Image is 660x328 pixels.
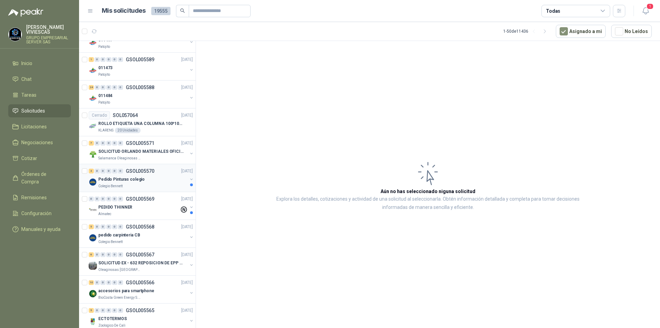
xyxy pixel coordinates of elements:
a: Cotizar [8,152,71,165]
p: [DATE] [181,84,193,91]
span: Chat [21,75,32,83]
p: Patojito [98,72,110,77]
p: Explora los detalles, cotizaciones y actividad de una solicitud al seleccionarla. Obtén informaci... [265,195,591,212]
img: Company Logo [9,28,22,41]
div: 0 [100,169,106,173]
p: ROLLO ETIQUETA UNA COLUMNA 100*100*500un [98,120,184,127]
div: Cerrado [89,111,110,119]
a: Negociaciones [8,136,71,149]
p: SOLICITUD ORLANDO MATERIALES OFICINA - CALI [98,148,184,155]
div: 0 [95,224,100,229]
div: 0 [106,308,111,313]
button: 1 [639,5,652,17]
p: Patojito [98,100,110,105]
a: 6 0 0 0 0 0 GSOL005567[DATE] Company LogoSOLICITUD EX - 632 REPOSICION DE EPP #2Oleaginosas [GEOG... [89,251,194,273]
p: pedido carpinteria CB [98,232,140,239]
p: [DATE] [181,56,193,63]
p: Salamanca Oleaginosas SAS [98,156,142,161]
p: GSOL005567 [126,252,154,257]
p: GSOL005571 [126,141,154,146]
div: 10 [89,280,94,285]
p: [PERSON_NAME] VIVIESCAS [26,25,71,34]
p: 011484 [98,93,112,99]
div: 5 [89,224,94,229]
p: [DATE] [181,307,193,314]
div: 0 [106,197,111,201]
span: search [180,8,185,13]
p: Patojito [98,44,110,50]
button: No Leídos [611,25,652,38]
div: 0 [118,224,123,229]
div: 0 [106,57,111,62]
a: 0 0 0 0 0 0 GSOL005569[DATE] Company LogoPEDIDO THINNERAlmatec [89,195,194,217]
p: KLARENS [98,128,113,133]
div: 0 [95,169,100,173]
div: 1 - 50 de 11436 [503,26,550,37]
span: Solicitudes [21,107,45,115]
div: 0 [112,224,117,229]
a: 10 0 0 0 0 0 GSOL005566[DATE] Company Logoaccesorios para smartphoneBioCosta Green Energy S.A.S [89,278,194,300]
p: GSOL005569 [126,197,154,201]
p: [DATE] [181,168,193,174]
a: Solicitudes [8,104,71,117]
div: 24 [89,85,94,90]
p: [DATE] [181,252,193,258]
div: 20 Unidades [115,128,141,133]
div: 0 [100,197,106,201]
p: GSOL005570 [126,169,154,173]
p: [DATE] [181,196,193,202]
div: 0 [106,169,111,173]
div: 6 [89,252,94,257]
div: 0 [106,141,111,146]
p: PEDIDO THINNER [98,204,132,211]
img: Company Logo [89,317,97,326]
p: SOLICITUD EX - 632 REPOSICION DE EPP #2 [98,260,184,266]
div: 0 [95,280,100,285]
img: Company Logo [89,150,97,158]
a: CerradoSOL057064[DATE] Company LogoROLLO ETIQUETA UNA COLUMNA 100*100*500unKLARENS20 Unidades [79,108,196,136]
div: Todas [546,7,560,15]
img: Company Logo [89,66,97,75]
div: 0 [100,280,106,285]
div: 0 [112,197,117,201]
a: Remisiones [8,191,71,204]
span: Tareas [21,91,36,99]
div: 0 [100,85,106,90]
div: 0 [100,308,106,313]
p: GSOL005566 [126,280,154,285]
div: 0 [112,308,117,313]
img: Logo peakr [8,8,43,17]
a: Órdenes de Compra [8,168,71,188]
p: accesorios para smartphone [98,288,154,294]
img: Company Logo [89,262,97,270]
div: 0 [118,252,123,257]
img: Company Logo [89,178,97,186]
p: Oleaginosas [GEOGRAPHIC_DATA][PERSON_NAME] [98,267,142,273]
span: Órdenes de Compra [21,170,64,186]
div: 5 [89,308,94,313]
div: 0 [106,85,111,90]
a: Manuales y ayuda [8,223,71,236]
span: 1 [646,3,654,10]
a: Configuración [8,207,71,220]
p: ECTOTERMOS [98,316,127,322]
span: Cotizar [21,155,37,162]
button: Asignado a mi [556,25,606,38]
p: Colegio Bennett [98,183,123,189]
div: 0 [95,85,100,90]
p: GSOL005589 [126,57,154,62]
a: 3 0 0 0 0 0 GSOL005570[DATE] Company LogoPedido Pinturas colegioColegio Bennett [89,167,194,189]
a: 7 0 0 0 0 0 GSOL005571[DATE] Company LogoSOLICITUD ORLANDO MATERIALES OFICINA - CALISalamanca Ole... [89,139,194,161]
p: GSOL005568 [126,224,154,229]
p: Colegio Bennett [98,239,123,245]
img: Company Logo [89,39,97,47]
div: 0 [106,224,111,229]
div: 7 [89,141,94,146]
div: 0 [118,141,123,146]
p: [DATE] [181,112,193,119]
div: 0 [95,197,100,201]
p: SOL057064 [113,113,138,118]
div: 0 [100,57,106,62]
div: 3 [89,169,94,173]
img: Company Logo [89,94,97,103]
